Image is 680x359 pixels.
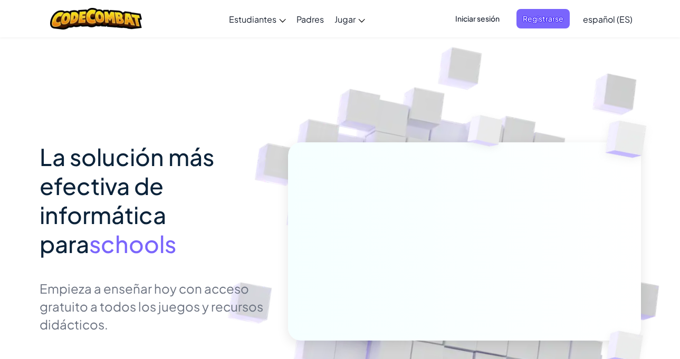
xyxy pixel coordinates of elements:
[291,5,329,33] a: Padres
[224,5,291,33] a: Estudiantes
[583,14,633,25] span: español (ES)
[50,8,142,30] img: CodeCombat logo
[89,229,176,258] span: schools
[516,9,570,28] button: Registrarse
[329,5,370,33] a: Jugar
[40,279,272,333] p: Empieza a enseñar hoy con acceso gratuito a todos los juegos y recursos didácticos.
[334,14,356,25] span: Jugar
[585,95,676,184] img: Overlap cubes
[578,5,638,33] a: español (ES)
[229,14,276,25] span: Estudiantes
[40,142,214,258] span: La solución más efectiva de informática para
[447,94,523,173] img: Overlap cubes
[449,9,506,28] button: Iniciar sesión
